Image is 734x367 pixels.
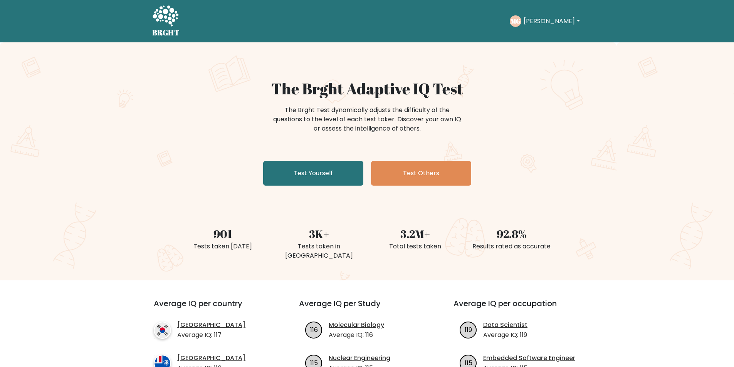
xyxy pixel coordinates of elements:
[179,226,266,242] div: 901
[177,354,245,363] a: [GEOGRAPHIC_DATA]
[275,242,363,260] div: Tests taken in [GEOGRAPHIC_DATA]
[179,79,555,98] h1: The Brght Adaptive IQ Test
[310,358,318,367] text: 115
[511,17,521,25] text: MG
[152,28,180,37] h5: BRGHT
[152,3,180,39] a: BRGHT
[299,299,435,317] h3: Average IQ per Study
[154,322,171,339] img: country
[465,358,472,367] text: 115
[177,330,245,340] p: Average IQ: 117
[483,330,527,340] p: Average IQ: 119
[329,320,384,330] a: Molecular Biology
[372,242,459,251] div: Total tests taken
[372,226,459,242] div: 3.2M+
[468,226,555,242] div: 92.8%
[329,330,384,340] p: Average IQ: 116
[263,161,363,186] a: Test Yourself
[483,354,575,363] a: Embedded Software Engineer
[275,226,363,242] div: 3K+
[329,354,390,363] a: Nuclear Engineering
[468,242,555,251] div: Results rated as accurate
[465,325,472,334] text: 119
[521,16,582,26] button: [PERSON_NAME]
[371,161,471,186] a: Test Others
[177,320,245,330] a: [GEOGRAPHIC_DATA]
[179,242,266,251] div: Tests taken [DATE]
[454,299,590,317] h3: Average IQ per occupation
[154,299,271,317] h3: Average IQ per country
[271,106,464,133] div: The Brght Test dynamically adjusts the difficulty of the questions to the level of each test take...
[310,325,318,334] text: 116
[483,320,527,330] a: Data Scientist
